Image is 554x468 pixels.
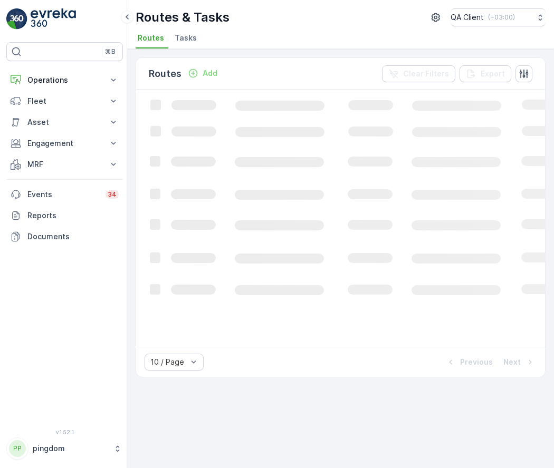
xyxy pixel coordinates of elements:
button: Operations [6,70,123,91]
span: Routes [138,33,164,43]
p: QA Client [451,12,484,23]
p: Clear Filters [403,69,449,79]
p: Events [27,189,99,200]
button: MRF [6,154,123,175]
button: Add [184,67,222,80]
p: pingdom [33,443,108,454]
p: MRF [27,159,102,170]
a: Reports [6,205,123,226]
p: Asset [27,117,102,128]
p: ( +03:00 ) [488,13,515,22]
button: QA Client(+03:00) [451,8,546,26]
img: logo [6,8,27,30]
p: ⌘B [105,47,116,56]
button: Fleet [6,91,123,112]
button: Export [460,65,511,82]
span: Tasks [175,33,197,43]
button: Engagement [6,133,123,154]
p: Routes & Tasks [136,9,230,26]
div: PP [9,440,26,457]
p: 34 [108,190,117,199]
a: Events34 [6,184,123,205]
p: Engagement [27,138,102,149]
p: Documents [27,231,119,242]
button: Previous [444,356,494,368]
p: Export [481,69,505,79]
p: Next [503,357,521,367]
p: Fleet [27,96,102,106]
p: Routes [149,66,182,81]
button: Asset [6,112,123,133]
a: Documents [6,226,123,247]
p: Reports [27,210,119,221]
p: Operations [27,75,102,85]
button: PPpingdom [6,437,123,460]
span: v 1.52.1 [6,429,123,435]
p: Previous [460,357,493,367]
img: logo_light-DOdMpM7g.png [31,8,76,30]
p: Add [203,68,217,79]
button: Clear Filters [382,65,455,82]
button: Next [502,356,537,368]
